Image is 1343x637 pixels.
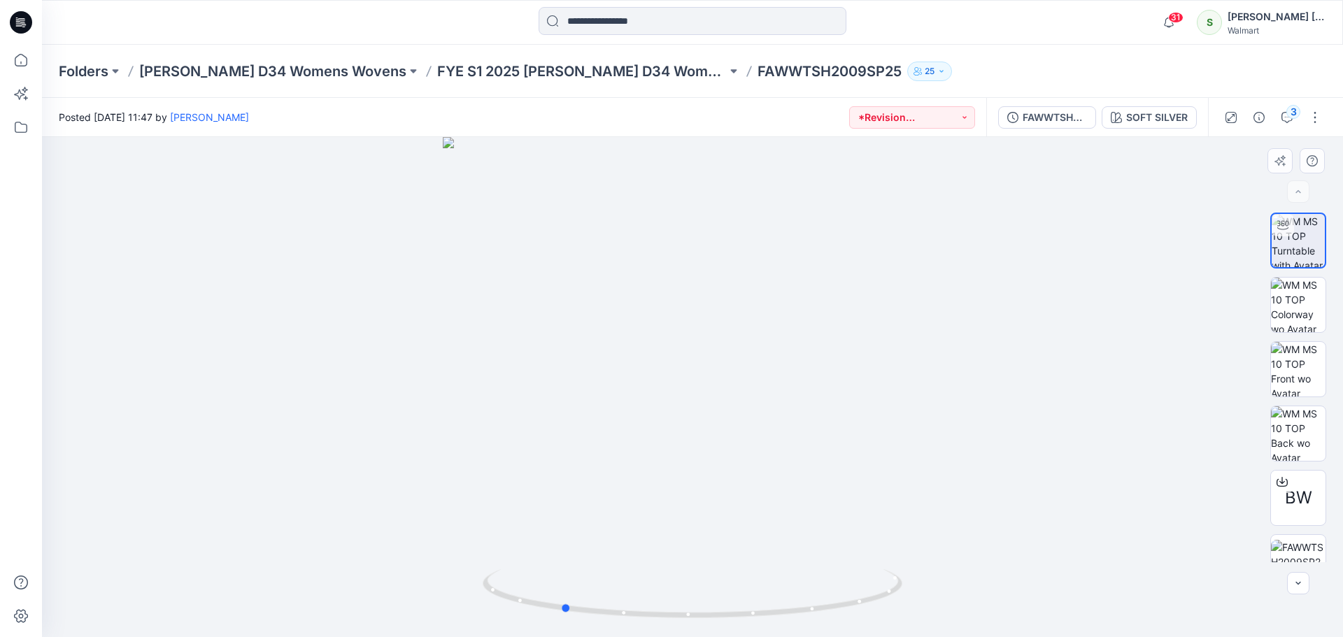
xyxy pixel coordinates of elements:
div: S​ [1197,10,1222,35]
span: BW [1285,485,1312,510]
span: 31 [1168,12,1184,23]
p: 25 [925,64,935,79]
img: WM MS 10 TOP Colorway wo Avatar [1271,278,1326,332]
button: FAWWTSH2009SP25 [998,106,1096,129]
div: FAWWTSH2009SP25 [1023,110,1087,125]
button: 3 [1276,106,1298,129]
img: WM MS 10 TOP Turntable with Avatar [1272,214,1325,267]
a: FYE S1 2025 [PERSON_NAME] D34 Women's Wovens [437,62,727,81]
span: Posted [DATE] 11:47 by [59,110,249,124]
button: Details [1248,106,1270,129]
a: [PERSON_NAME] [170,111,249,123]
button: 25 [907,62,952,81]
div: 3 [1286,105,1300,119]
a: Folders [59,62,108,81]
a: [PERSON_NAME] D34 Womens Wovens [139,62,406,81]
div: SOFT SILVER [1126,110,1188,125]
img: WM MS 10 TOP Front wo Avatar [1271,342,1326,396]
img: FAWWTSH2009SP25 [1271,540,1326,584]
div: Walmart [1228,25,1326,36]
img: WM MS 10 TOP Back wo Avatar [1271,406,1326,461]
p: FAWWTSH2009SP25 [758,62,902,81]
button: SOFT SILVER [1102,106,1197,129]
div: [PERSON_NAME] ​[PERSON_NAME] [1228,8,1326,25]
